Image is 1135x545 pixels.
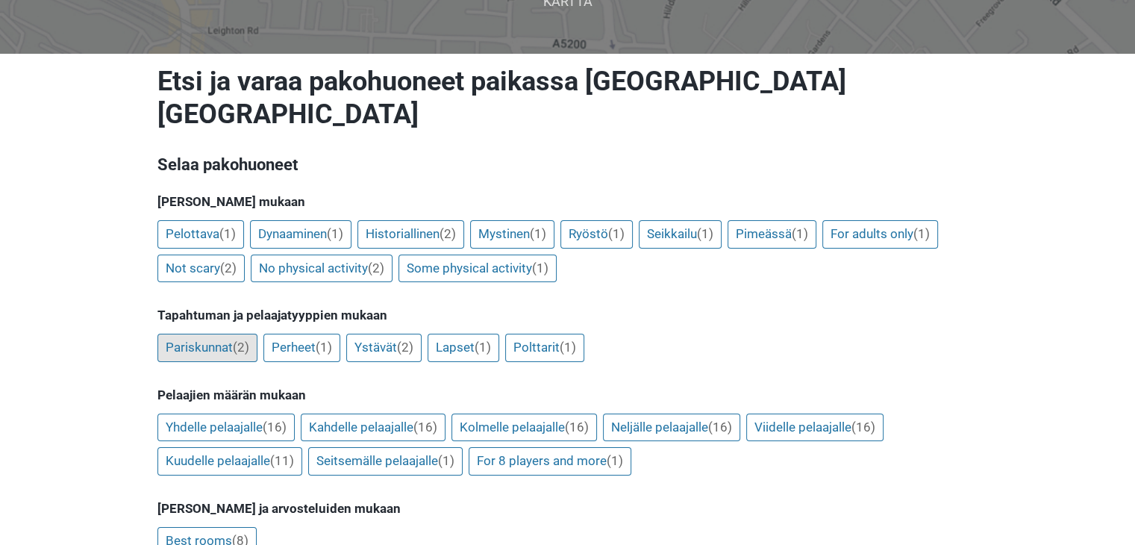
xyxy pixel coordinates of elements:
[301,414,445,442] a: Kahdelle pelaajalle(16)
[219,226,236,241] span: (1)
[440,226,456,241] span: (2)
[560,340,576,355] span: (1)
[603,414,740,442] a: Neljälle pelaajalle(16)
[560,220,633,249] a: Ryöstö(1)
[708,420,732,435] span: (16)
[220,261,237,275] span: (2)
[157,194,978,209] h5: [PERSON_NAME] mukaan
[475,340,491,355] span: (1)
[530,226,546,241] span: (1)
[469,447,631,476] a: For 8 players and more(1)
[451,414,597,442] a: Kolmelle pelaajalle(16)
[398,255,557,283] a: Some physical activity(1)
[413,420,437,435] span: (16)
[157,65,978,131] h1: Etsi ja varaa pakohuoneet paikassa [GEOGRAPHIC_DATA] [GEOGRAPHIC_DATA]
[157,220,244,249] a: Pelottava(1)
[565,420,589,435] span: (16)
[505,334,584,362] a: Polttarit(1)
[157,447,302,476] a: Kuudelle pelaajalle(11)
[157,334,257,362] a: Pariskunnat(2)
[607,453,623,468] span: (1)
[251,255,393,283] a: No physical activity(2)
[470,220,554,249] a: Mystinen(1)
[157,308,978,323] h5: Tapahtuman ja pelaajatyyppien mukaan
[822,220,938,249] a: For adults only(1)
[792,226,808,241] span: (1)
[316,340,332,355] span: (1)
[357,220,464,249] a: Historiallinen(2)
[233,340,249,355] span: (2)
[639,220,722,249] a: Seikkailu(1)
[746,414,884,442] a: Viidelle pelaajalle(16)
[263,334,340,362] a: Perheet(1)
[157,255,245,283] a: Not scary(2)
[851,420,875,435] span: (16)
[157,414,295,442] a: Yhdelle pelaajalle(16)
[913,226,930,241] span: (1)
[263,420,287,435] span: (16)
[728,220,816,249] a: Pimeässä(1)
[532,261,548,275] span: (1)
[308,447,463,476] a: Seitsemälle pelaajalle(1)
[157,387,978,402] h5: Pelaajien määrän mukaan
[697,226,713,241] span: (1)
[438,453,454,468] span: (1)
[250,220,351,249] a: Dynaaminen(1)
[327,226,343,241] span: (1)
[368,261,384,275] span: (2)
[157,153,978,177] h3: Selaa pakohuoneet
[270,453,294,468] span: (11)
[346,334,422,362] a: Ystävät(2)
[428,334,499,362] a: Lapset(1)
[608,226,625,241] span: (1)
[397,340,413,355] span: (2)
[157,501,978,516] h5: [PERSON_NAME] ja arvosteluiden mukaan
